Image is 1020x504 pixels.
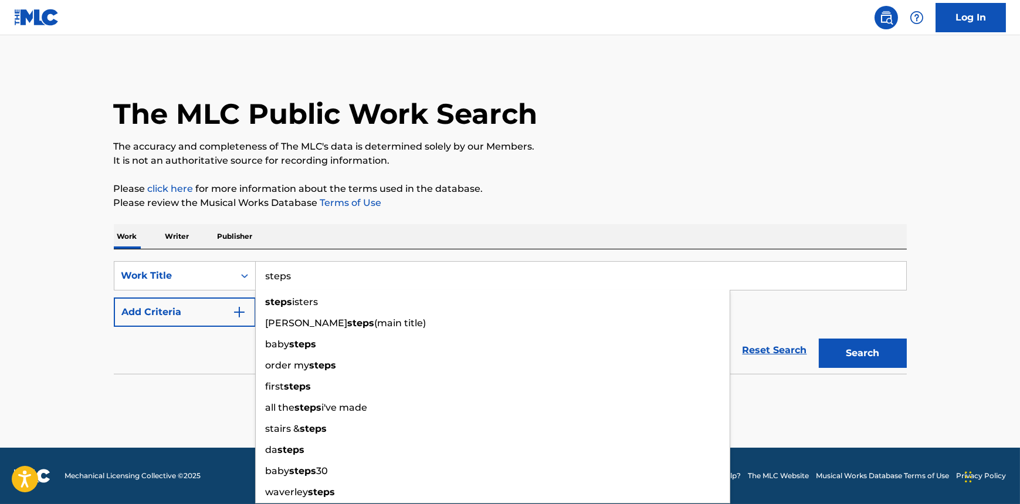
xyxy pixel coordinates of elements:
[121,269,227,283] div: Work Title
[148,183,194,194] a: click here
[879,11,893,25] img: search
[956,471,1006,481] a: Privacy Policy
[266,423,300,434] span: stairs &
[266,339,290,350] span: baby
[162,224,193,249] p: Writer
[295,402,322,413] strong: steps
[310,360,337,371] strong: steps
[232,305,246,319] img: 9d2ae6d4665cec9f34b9.svg
[266,317,348,329] span: [PERSON_NAME]
[278,444,305,455] strong: steps
[266,360,310,371] span: order my
[266,486,309,498] span: waverley
[266,402,295,413] span: all the
[293,296,318,307] span: isters
[875,6,898,29] a: Public Search
[910,11,924,25] img: help
[284,381,311,392] strong: steps
[905,6,928,29] div: Help
[816,471,949,481] a: Musical Works Database Terms of Use
[961,448,1020,504] iframe: Chat Widget
[318,197,382,208] a: Terms of Use
[300,423,327,434] strong: steps
[114,297,256,327] button: Add Criteria
[114,96,538,131] h1: The MLC Public Work Search
[114,154,907,168] p: It is not an authoritative source for recording information.
[748,471,809,481] a: The MLC Website
[322,402,368,413] span: i've made
[266,465,290,476] span: baby
[14,469,50,483] img: logo
[309,486,336,498] strong: steps
[214,224,256,249] p: Publisher
[375,317,426,329] span: (main title)
[737,337,813,363] a: Reset Search
[317,465,328,476] span: 30
[114,224,141,249] p: Work
[266,381,284,392] span: first
[290,339,317,350] strong: steps
[965,459,972,495] div: Drag
[114,261,907,374] form: Search Form
[290,465,317,476] strong: steps
[14,9,59,26] img: MLC Logo
[65,471,201,481] span: Mechanical Licensing Collective © 2025
[266,444,278,455] span: da
[114,182,907,196] p: Please for more information about the terms used in the database.
[936,3,1006,32] a: Log In
[114,196,907,210] p: Please review the Musical Works Database
[114,140,907,154] p: The accuracy and completeness of The MLC's data is determined solely by our Members.
[266,296,293,307] strong: steps
[348,317,375,329] strong: steps
[819,339,907,368] button: Search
